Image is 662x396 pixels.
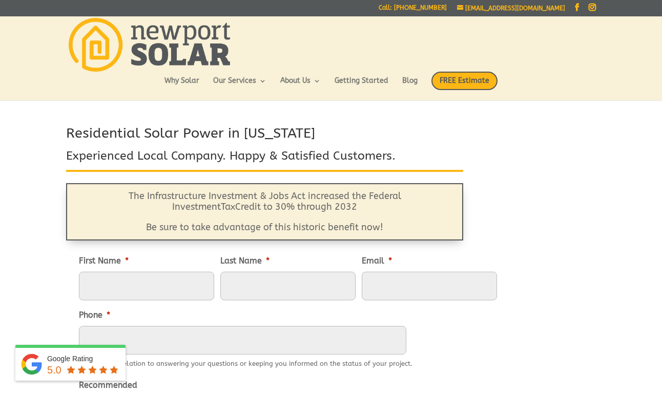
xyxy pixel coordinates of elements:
[431,72,498,100] a: FREE Estimate
[213,77,266,95] a: Our Services
[79,380,137,391] label: Recommended
[66,124,463,148] h2: Residential Solar Power in [US_STATE]
[79,256,129,267] label: First Name
[79,310,110,321] label: Phone
[92,191,437,222] p: The Infrastructure Investment & Jobs Act increased the Federal Investment Credit to 30% through 2032
[220,256,270,267] label: Last Name
[66,148,463,169] h3: Experienced Local Company. Happy & Satisfied Customers.
[379,5,447,15] a: Call: [PHONE_NUMBER]
[221,201,235,212] span: Tax
[69,18,230,72] img: Newport Solar | Solar Energy Optimized.
[79,355,412,370] div: Only used in relation to answering your questions or keeping you informed on the status of your p...
[457,5,565,12] a: [EMAIL_ADDRESS][DOMAIN_NAME]
[164,77,199,95] a: Why Solar
[47,364,61,376] span: 5.0
[47,354,120,364] div: Google Rating
[280,77,321,95] a: About Us
[362,256,392,267] label: Email
[402,77,418,95] a: Blog
[335,77,388,95] a: Getting Started
[92,222,437,233] p: Be sure to take advantage of this historic benefit now!
[431,72,498,90] span: FREE Estimate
